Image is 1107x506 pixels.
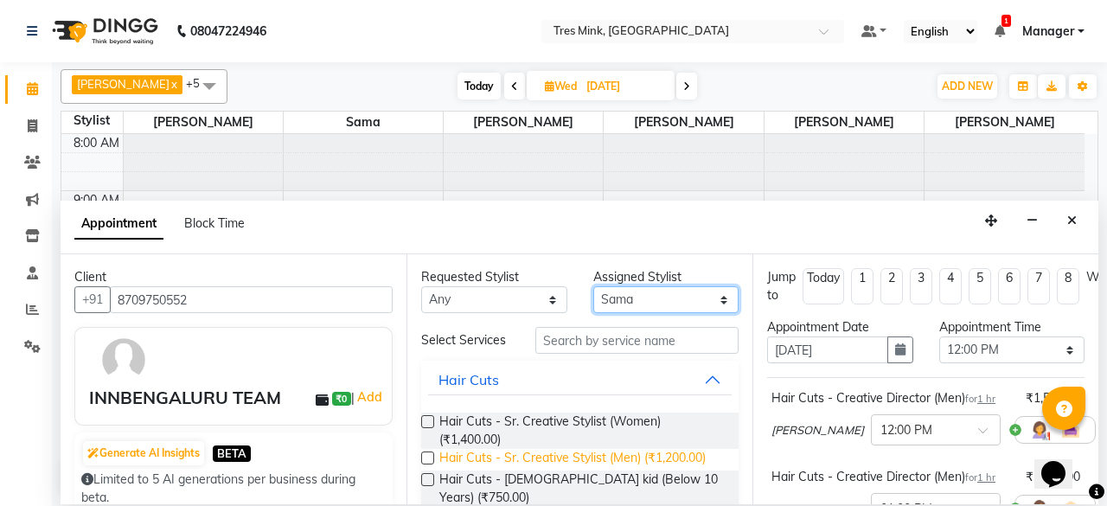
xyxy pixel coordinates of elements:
[408,331,522,349] div: Select Services
[1029,420,1050,440] img: Hairdresser.png
[925,112,1085,133] span: [PERSON_NAME]
[351,387,385,407] span: |
[458,73,501,99] span: Today
[70,191,123,209] div: 9:00 AM
[184,215,245,231] span: Block Time
[767,336,888,363] input: yyyy-mm-dd
[939,268,962,304] li: 4
[939,318,1085,336] div: Appointment Time
[89,385,281,411] div: INNBENGALURU TEAM
[1026,468,1080,486] div: ₹1,500.00
[190,7,266,55] b: 08047224946
[771,422,864,439] span: [PERSON_NAME]
[910,268,932,304] li: 3
[807,269,840,287] div: Today
[110,286,393,313] input: Search by Name/Mobile/Email/Code
[581,74,668,99] input: 2025-09-03
[77,77,170,91] span: [PERSON_NAME]
[186,76,213,90] span: +5
[851,268,873,304] li: 1
[1059,208,1085,234] button: Close
[70,134,123,152] div: 8:00 AM
[942,80,993,93] span: ADD NEW
[771,389,995,407] div: Hair Cuts - Creative Director (Men)
[969,268,991,304] li: 5
[170,77,177,91] a: x
[74,208,163,240] span: Appointment
[428,364,732,395] button: Hair Cuts
[124,112,283,133] span: [PERSON_NAME]
[1060,420,1081,440] img: Interior.png
[355,387,385,407] a: Add
[1034,437,1090,489] iframe: chat widget
[880,268,903,304] li: 2
[74,286,111,313] button: +91
[593,268,739,286] div: Assigned Stylist
[213,445,251,462] span: BETA
[83,441,204,465] button: Generate AI Insights
[1001,15,1011,27] span: 1
[439,449,706,471] span: Hair Cuts - Sr. Creative Stylist (Men) (₹1,200.00)
[1022,22,1074,41] span: Manager
[767,318,913,336] div: Appointment Date
[937,74,997,99] button: ADD NEW
[444,112,603,133] span: [PERSON_NAME]
[771,468,995,486] div: Hair Cuts - Creative Director (Men)
[421,268,567,286] div: Requested Stylist
[1026,389,1080,407] div: ₹1,500.00
[1027,268,1050,304] li: 7
[977,393,995,405] span: 1 hr
[604,112,763,133] span: [PERSON_NAME]
[535,327,739,354] input: Search by service name
[74,268,393,286] div: Client
[439,413,725,449] span: Hair Cuts - Sr. Creative Stylist (Women) (₹1,400.00)
[284,112,443,133] span: Sama
[541,80,581,93] span: Wed
[438,369,499,390] div: Hair Cuts
[998,268,1021,304] li: 6
[765,112,924,133] span: [PERSON_NAME]
[767,268,796,304] div: Jump to
[977,471,995,484] span: 1 hr
[1057,268,1079,304] li: 8
[44,7,163,55] img: logo
[332,392,350,406] span: ₹0
[61,112,123,130] div: Stylist
[995,23,1005,39] a: 1
[99,335,149,385] img: avatar
[965,471,995,484] small: for
[965,393,995,405] small: for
